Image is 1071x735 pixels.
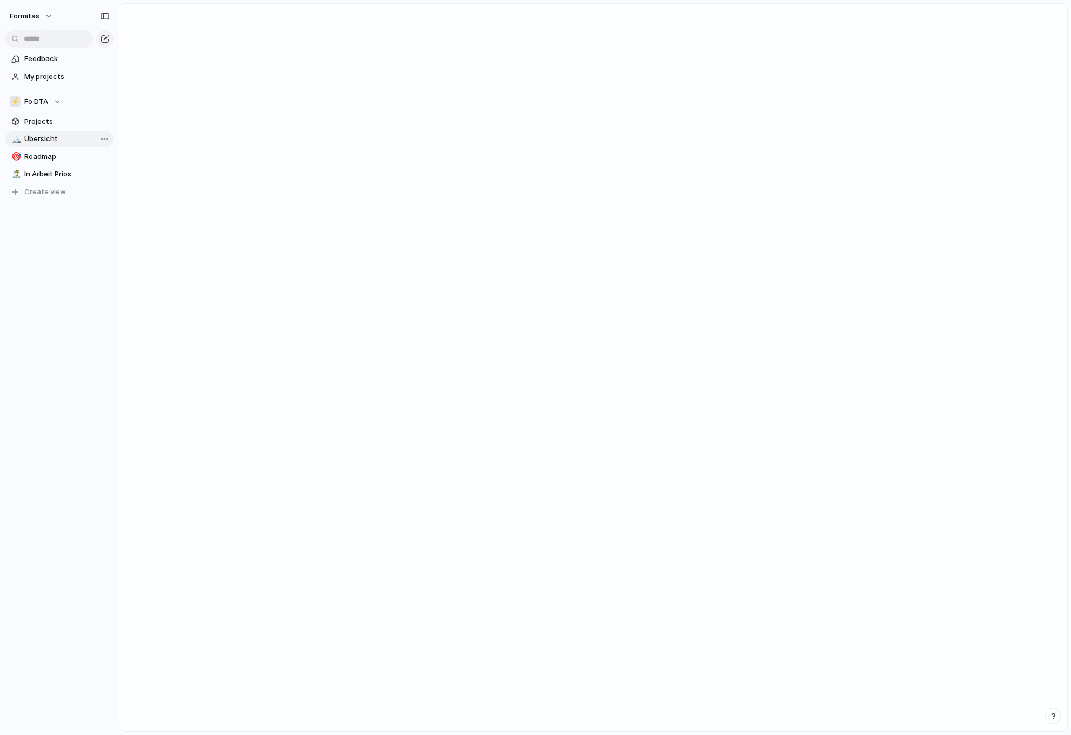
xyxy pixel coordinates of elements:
button: 🏝️ [10,169,21,180]
div: 🏔️ [11,133,19,145]
a: Projects [5,114,114,130]
span: Formitas [10,11,39,22]
button: Formitas [5,8,58,25]
span: Projects [24,116,110,127]
button: Create view [5,184,114,200]
div: ⚡ [10,96,21,107]
span: Übersicht [24,134,110,144]
span: My projects [24,71,110,82]
span: In Arbeit Prios [24,169,110,180]
a: 🏝️In Arbeit Prios [5,166,114,182]
span: Feedback [24,54,110,64]
button: ⚡Fo DTA [5,94,114,110]
a: Feedback [5,51,114,67]
span: Create view [24,187,66,197]
span: Roadmap [24,151,110,162]
span: Fo DTA [24,96,48,107]
button: 🏔️ [10,134,21,144]
div: 🏝️ [11,168,19,181]
a: 🎯Roadmap [5,149,114,165]
button: 🎯 [10,151,21,162]
a: My projects [5,69,114,85]
a: 🏔️Übersicht [5,131,114,147]
div: 🎯 [11,150,19,163]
